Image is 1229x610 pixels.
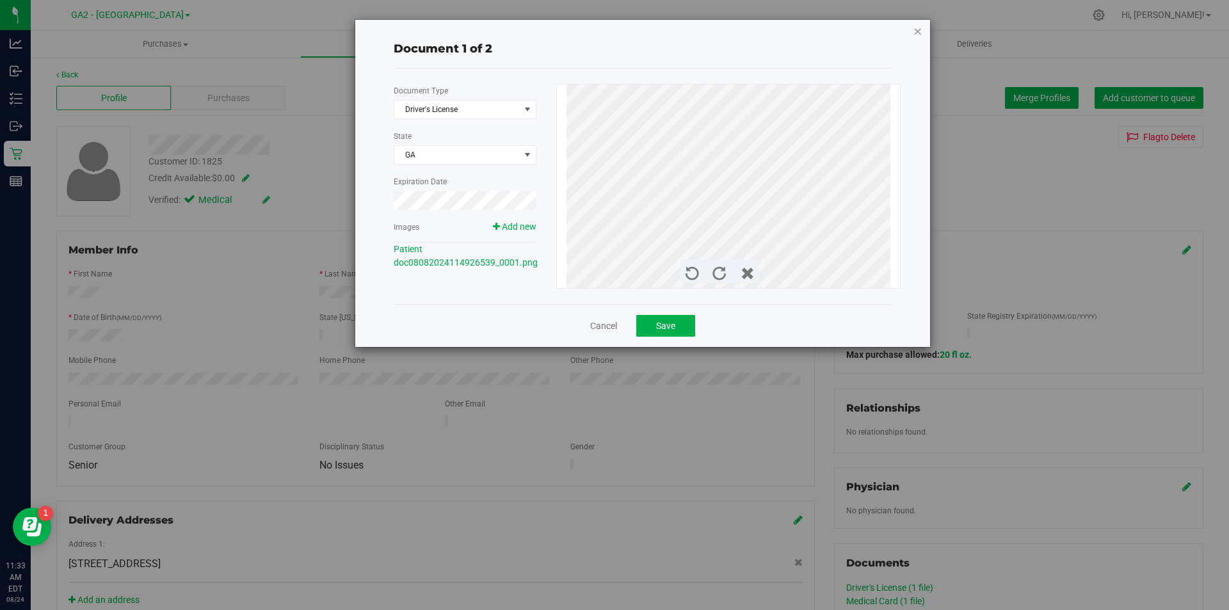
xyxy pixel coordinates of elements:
iframe: Resource center [13,508,51,546]
iframe: Resource center unread badge [38,506,53,521]
label: State [394,131,412,142]
a: Patient doc08082024114926539_0001.png [394,244,538,268]
span: select [520,100,536,118]
span: Save [656,321,675,331]
span: Add new [502,221,536,232]
label: Document Type [394,85,448,97]
a: Cancel [590,319,617,332]
span: Driver's License [394,100,520,118]
button: Save [636,315,695,337]
span: GA [394,146,536,164]
label: Images [394,221,419,233]
div: Document 1 of 2 [394,40,892,58]
a: Add new [493,221,536,232]
label: Expiration Date [394,176,447,188]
